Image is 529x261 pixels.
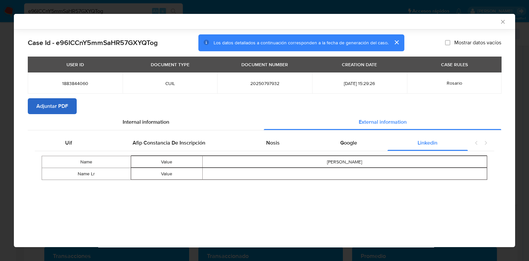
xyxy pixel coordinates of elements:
button: Adjuntar PDF [28,98,77,114]
div: Detailed external info [35,135,468,151]
button: Cerrar ventana [500,19,506,24]
td: Name Lr [42,168,131,180]
span: Afip Constancia De Inscripción [133,139,205,147]
input: Mostrar datos vacíos [445,40,450,45]
div: DOCUMENT TYPE [147,59,193,70]
span: Google [340,139,357,147]
td: Name [42,156,131,168]
div: closure-recommendation-modal [14,14,515,247]
span: 1883844060 [36,80,115,86]
button: cerrar [388,34,404,50]
div: DOCUMENT NUMBER [237,59,292,70]
span: Rosario [447,80,462,86]
span: Mostrar datos vacíos [454,39,501,46]
h2: Case Id - e96ICCnY5mmSaHR57GXYQTog [28,38,158,47]
span: 20250797932 [225,80,304,86]
span: External information [359,118,407,126]
span: Internal information [123,118,169,126]
span: Adjuntar PDF [36,99,68,113]
td: Value [131,156,202,168]
span: Los datos detallados a continuación corresponden a la fecha de generación del caso. [214,39,388,46]
span: CUIL [131,80,210,86]
div: USER ID [62,59,88,70]
td: Value [131,168,202,180]
span: Nosis [266,139,280,147]
span: Uif [65,139,72,147]
span: [DATE] 15:29:26 [320,80,399,86]
span: Linkedin [418,139,437,147]
div: CREATION DATE [338,59,381,70]
div: CASE RULES [437,59,472,70]
div: [PERSON_NAME] [203,159,487,165]
div: Detailed info [28,114,501,130]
